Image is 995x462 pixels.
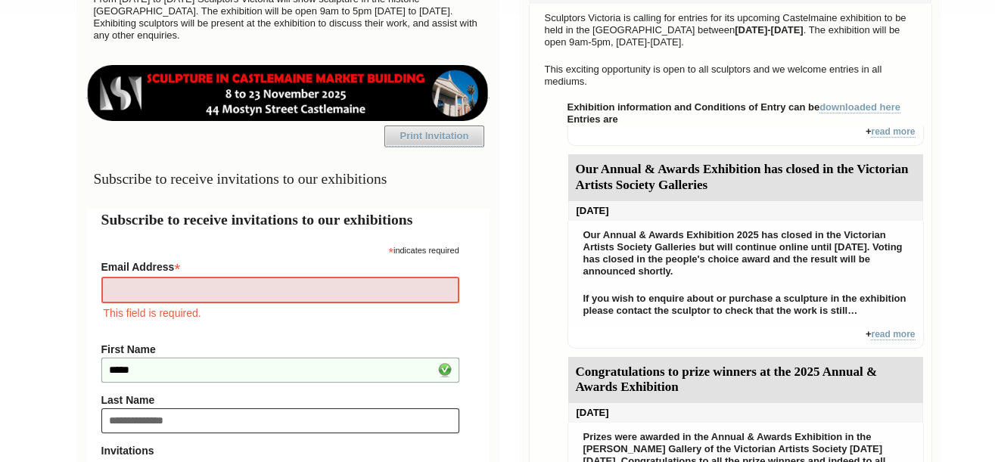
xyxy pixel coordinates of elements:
[576,225,916,281] p: Our Annual & Awards Exhibition 2025 has closed in the Victorian Artists Society Galleries but wil...
[568,403,923,423] div: [DATE]
[819,101,900,113] a: downloaded here
[101,394,459,406] label: Last Name
[568,357,923,404] div: Congratulations to prize winners at the 2025 Annual & Awards Exhibition
[101,445,459,457] strong: Invitations
[871,329,915,340] a: read more
[735,24,804,36] strong: [DATE]-[DATE]
[568,154,923,201] div: Our Annual & Awards Exhibition has closed in the Victorian Artists Society Galleries
[101,242,459,256] div: indicates required
[567,101,901,113] strong: Exhibition information and Conditions of Entry can be
[567,126,924,146] div: +
[86,164,490,194] h3: Subscribe to receive invitations to our exhibitions
[101,209,474,231] h2: Subscribe to receive invitations to our exhibitions
[568,201,923,221] div: [DATE]
[537,60,924,91] p: This exciting opportunity is open to all sculptors and we welcome entries in all mediums.
[86,65,490,121] img: castlemaine-ldrbd25v2.png
[537,8,924,52] p: Sculptors Victoria is calling for entries for its upcoming Castelmaine exhibition to be held in t...
[871,126,915,138] a: read more
[384,126,484,147] a: Print Invitation
[567,328,924,349] div: +
[101,343,459,355] label: First Name
[101,256,459,274] label: Email Address
[101,305,459,321] div: This field is required.
[576,289,916,321] p: If you wish to enquire about or purchase a sculpture in the exhibition please contact the sculpto...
